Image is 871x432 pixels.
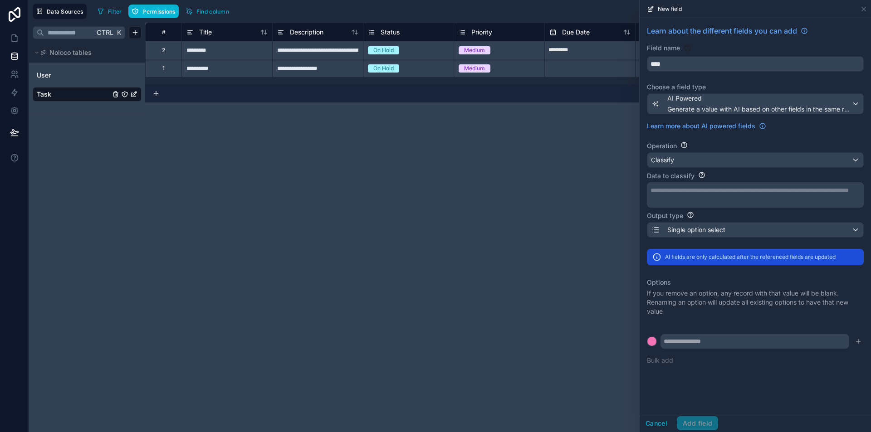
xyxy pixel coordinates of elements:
span: Single option select [667,225,725,234]
div: On Hold [373,64,394,73]
button: Noloco tables [33,46,136,59]
label: Operation [647,141,677,150]
a: Learn about the different fields you can add [647,25,808,36]
span: Priority [471,28,492,37]
span: Find column [196,8,229,15]
span: AI Powered [667,94,851,103]
button: Filter [94,5,125,18]
label: Choose a field type [647,83,864,92]
a: Task [37,90,110,99]
div: User [33,68,142,83]
div: Medium [464,46,485,54]
span: Generate a value with AI based on other fields in the same record [667,105,851,114]
span: User [37,71,51,80]
button: Bulk add [647,356,673,365]
button: Data Sources [33,4,87,19]
div: Medium [464,64,485,73]
span: Due Date [562,28,590,37]
a: User [37,71,110,80]
span: Filter [108,8,122,15]
span: Data Sources [47,8,83,15]
span: Title [199,28,212,37]
a: Learn more about AI powered fields [647,121,766,131]
div: 1 [162,65,165,72]
div: 2 [162,47,165,54]
span: Classify [651,155,674,165]
p: If you remove an option, any record with that value will be blank. Renaming an option will update... [647,289,864,316]
span: Ctrl [96,27,114,38]
button: Permissions [128,5,178,18]
a: Permissions [128,5,182,18]
span: Description [290,28,323,37]
span: Learn about the different fields you can add [647,25,797,36]
button: Single option select [647,222,864,238]
button: Find column [182,5,232,18]
span: Status [381,28,400,37]
button: Classify [647,152,864,168]
span: Learn more about AI powered fields [647,121,755,131]
span: Task [37,90,51,99]
button: Cancel [640,416,673,431]
label: Options [647,278,864,287]
span: Noloco tables [49,48,92,57]
div: # [152,29,175,35]
button: AI PoweredGenerate a value with AI based on other fields in the same record [647,93,864,114]
span: K [116,29,122,36]
span: New field [658,5,682,13]
div: Task [33,87,142,102]
span: Permissions [142,8,175,15]
p: AI fields are only calculated after the referenced fields are updated [665,253,836,261]
label: Data to classify [647,171,695,180]
div: On Hold [373,46,394,54]
label: Field name [647,44,680,53]
label: Output type [647,211,683,220]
